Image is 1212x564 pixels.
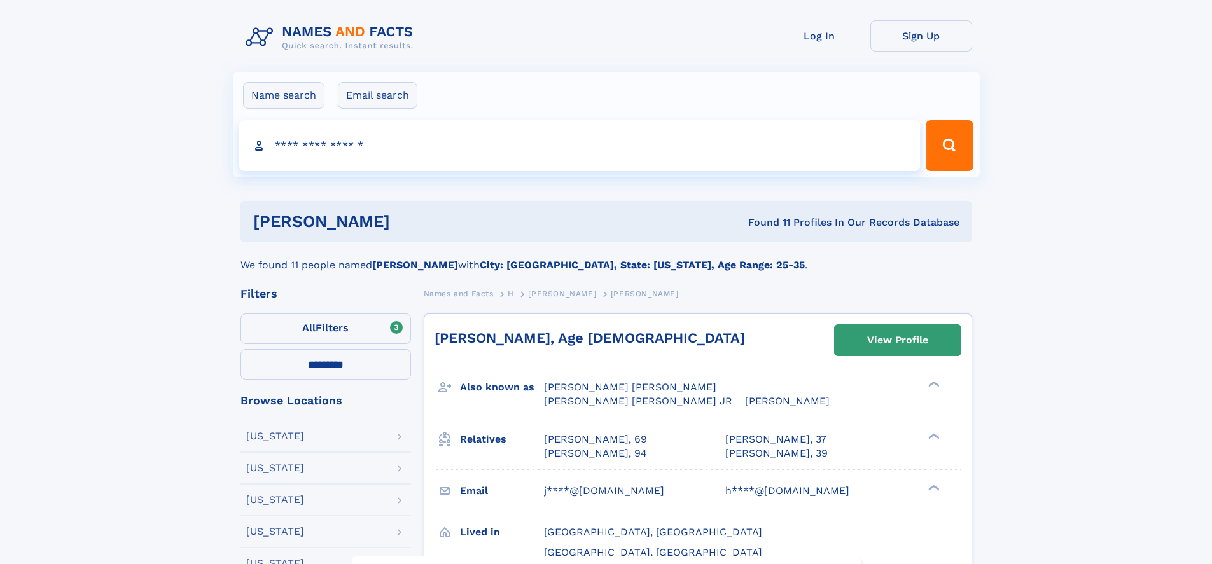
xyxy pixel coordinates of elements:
[240,20,424,55] img: Logo Names and Facts
[925,432,940,440] div: ❯
[253,214,569,230] h1: [PERSON_NAME]
[569,216,959,230] div: Found 11 Profiles In Our Records Database
[460,376,544,398] h3: Also known as
[302,322,316,334] span: All
[480,259,805,271] b: City: [GEOGRAPHIC_DATA], State: [US_STATE], Age Range: 25-35
[240,395,411,406] div: Browse Locations
[435,330,745,346] a: [PERSON_NAME], Age [DEMOGRAPHIC_DATA]
[460,521,544,543] h3: Lived in
[544,446,647,460] a: [PERSON_NAME], 94
[544,395,732,407] span: [PERSON_NAME] [PERSON_NAME] JR
[243,82,324,109] label: Name search
[925,380,940,389] div: ❯
[246,495,304,505] div: [US_STATE]
[835,325,961,355] a: View Profile
[544,381,716,393] span: [PERSON_NAME] [PERSON_NAME]
[544,526,762,538] span: [GEOGRAPHIC_DATA], [GEOGRAPHIC_DATA]
[611,289,679,298] span: [PERSON_NAME]
[240,242,972,273] div: We found 11 people named with .
[338,82,417,109] label: Email search
[870,20,972,52] a: Sign Up
[372,259,458,271] b: [PERSON_NAME]
[460,480,544,502] h3: Email
[745,395,830,407] span: [PERSON_NAME]
[528,289,596,298] span: [PERSON_NAME]
[460,429,544,450] h3: Relatives
[508,289,514,298] span: H
[246,463,304,473] div: [US_STATE]
[508,285,514,301] a: H
[867,326,928,355] div: View Profile
[544,432,647,446] a: [PERSON_NAME], 69
[926,120,973,171] button: Search Button
[544,546,762,558] span: [GEOGRAPHIC_DATA], [GEOGRAPHIC_DATA]
[769,20,870,52] a: Log In
[424,285,494,301] a: Names and Facts
[725,446,828,460] a: [PERSON_NAME], 39
[240,288,411,299] div: Filters
[246,431,304,441] div: [US_STATE]
[246,526,304,537] div: [US_STATE]
[528,285,596,301] a: [PERSON_NAME]
[239,120,921,171] input: search input
[725,432,826,446] a: [PERSON_NAME], 37
[925,483,940,492] div: ❯
[240,313,411,344] label: Filters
